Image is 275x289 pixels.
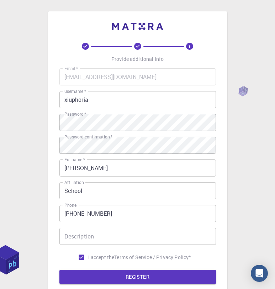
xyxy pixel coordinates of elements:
div: Open Intercom Messenger [251,265,268,282]
p: Provide additional info [111,56,164,63]
label: Password [64,111,86,117]
button: REGISTER [59,270,216,284]
span: I accept the [88,254,115,261]
label: Affiliation [64,179,84,185]
label: username [64,88,86,94]
label: Password confirmation [64,134,112,140]
p: Terms of Service / Privacy Policy * [114,254,191,261]
label: Fullname [64,157,85,163]
label: Email [64,65,78,72]
a: Terms of Service / Privacy Policy* [114,254,191,261]
text: 3 [189,44,191,49]
label: Phone [64,202,76,208]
